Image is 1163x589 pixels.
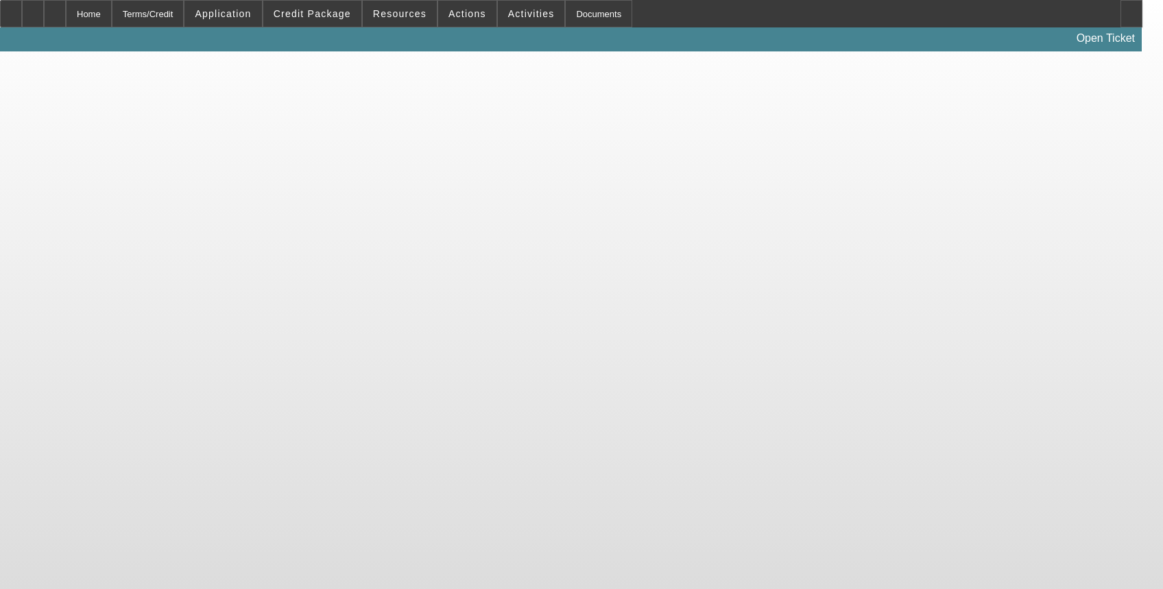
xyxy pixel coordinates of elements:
span: Activities [508,8,555,19]
span: Credit Package [274,8,351,19]
span: Resources [373,8,427,19]
span: Application [195,8,251,19]
a: Open Ticket [1071,27,1140,50]
button: Application [184,1,261,27]
button: Resources [363,1,437,27]
button: Actions [438,1,496,27]
button: Activities [498,1,565,27]
span: Actions [448,8,486,19]
button: Credit Package [263,1,361,27]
